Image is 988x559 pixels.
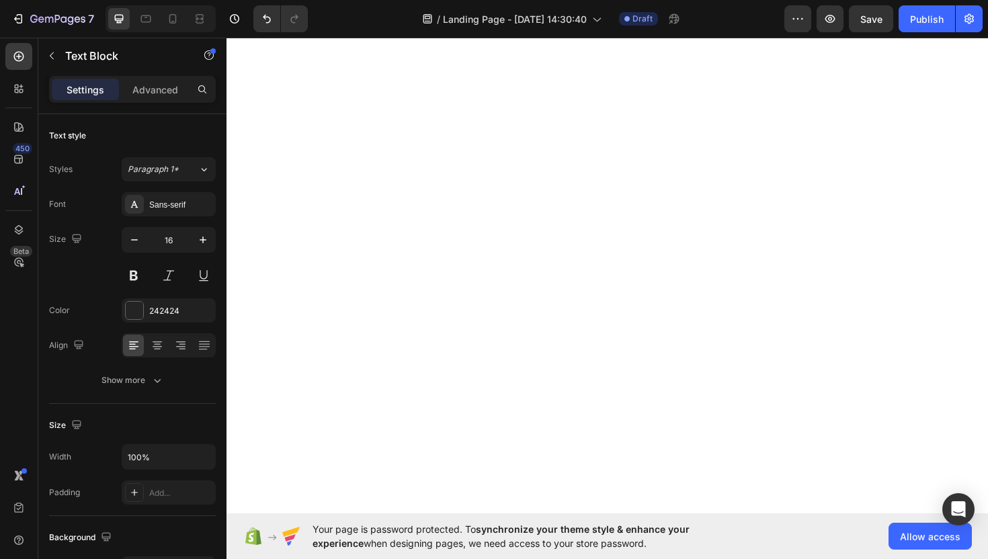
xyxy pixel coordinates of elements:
[227,36,988,515] iframe: Design area
[13,143,32,154] div: 450
[67,83,104,97] p: Settings
[437,12,440,26] span: /
[88,11,94,27] p: 7
[49,304,70,316] div: Color
[860,13,882,25] span: Save
[149,199,212,211] div: Sans-serif
[253,5,308,32] div: Undo/Redo
[313,523,690,549] span: synchronize your theme style & enhance your experience
[49,337,87,355] div: Align
[889,523,972,550] button: Allow access
[49,130,86,142] div: Text style
[899,5,955,32] button: Publish
[49,230,85,249] div: Size
[942,493,975,525] div: Open Intercom Messenger
[132,83,178,97] p: Advanced
[49,486,80,499] div: Padding
[849,5,893,32] button: Save
[49,163,73,175] div: Styles
[149,305,212,317] div: 242424
[101,374,164,387] div: Show more
[632,13,653,25] span: Draft
[10,246,32,257] div: Beta
[65,48,179,64] p: Text Block
[900,529,960,544] span: Allow access
[49,451,71,463] div: Width
[5,5,100,32] button: 7
[122,157,216,181] button: Paragraph 1*
[49,198,66,210] div: Font
[128,163,179,175] span: Paragraph 1*
[49,417,85,435] div: Size
[49,529,114,547] div: Background
[49,368,216,392] button: Show more
[443,12,587,26] span: Landing Page - [DATE] 14:30:40
[313,522,742,550] span: Your page is password protected. To when designing pages, we need access to your store password.
[122,445,215,469] input: Auto
[149,487,212,499] div: Add...
[910,12,944,26] div: Publish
